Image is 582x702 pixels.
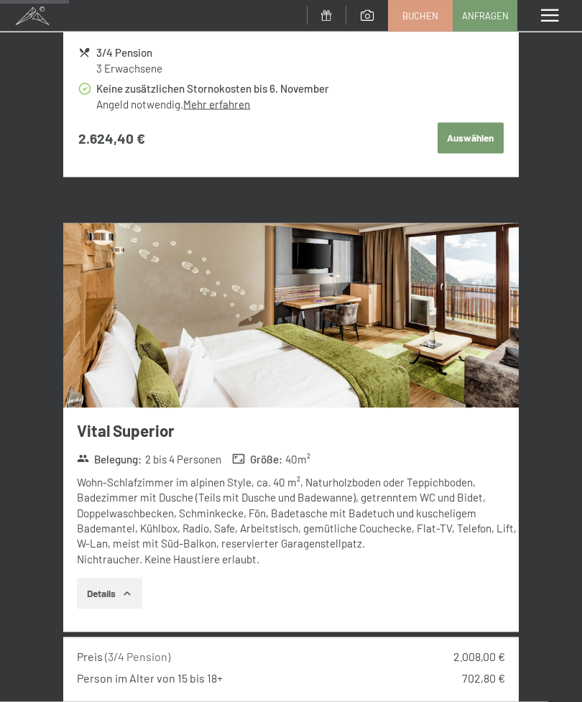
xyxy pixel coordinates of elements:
strong: 2.624,40 € [78,129,145,149]
a: Mehr erfahren [183,98,250,111]
div: Preis [77,649,170,665]
strong: Belegung : [77,452,142,467]
span: ( 3/4 Pension ) [105,650,170,663]
span: Buchen [402,9,438,22]
span: Anfragen [462,9,509,22]
img: mss_renderimg.php [63,223,519,408]
div: 3/4 Pension [96,45,504,61]
div: Keine zusätzlichen Stornokosten bis 6. November [96,80,504,97]
div: 3 Erwachsene [96,61,504,76]
span: 40 m² [285,452,310,467]
a: Anfragen [453,1,517,31]
div: Person im Alter von 15 bis 18+ [77,670,223,686]
strong: Größe : [232,452,282,467]
span: 2 bis 4 Personen [145,452,221,467]
button: Auswählen [438,123,504,154]
div: 2.008,00 € [453,649,505,665]
div: Angeld notwendig. [96,97,504,112]
h3: Vital Superior [77,420,519,442]
a: Buchen [389,1,452,31]
button: Details [77,578,142,610]
div: 702,80 € [462,670,505,686]
div: Wohn-Schlafzimmer im alpinen Style, ca. 40 m², Naturholzboden oder Teppichboden, Badezimmer mit D... [77,475,519,567]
